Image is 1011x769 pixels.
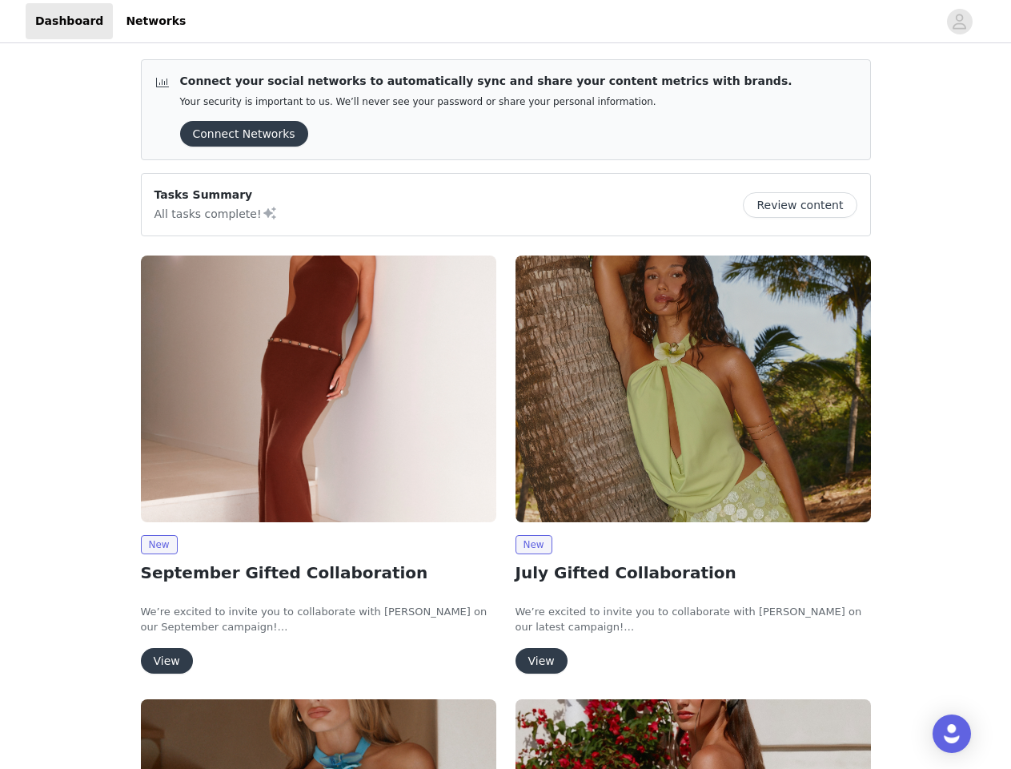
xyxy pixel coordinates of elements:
p: All tasks complete! [154,203,278,223]
a: Dashboard [26,3,113,39]
span: New [141,535,178,554]
div: Open Intercom Messenger [933,715,971,753]
p: We’re excited to invite you to collaborate with [PERSON_NAME] on our latest campaign! [516,604,871,635]
a: Networks [116,3,195,39]
img: Peppermayo AUS [516,256,871,522]
img: Peppermayo AUS [141,256,496,522]
p: Your security is important to us. We’ll never see your password or share your personal information. [180,96,792,108]
div: avatar [952,9,967,34]
p: Tasks Summary [154,187,278,203]
button: View [516,648,568,674]
a: View [141,655,193,667]
a: View [516,655,568,667]
h2: September Gifted Collaboration [141,561,496,585]
p: We’re excited to invite you to collaborate with [PERSON_NAME] on our September campaign! [141,604,496,635]
span: New [516,535,552,554]
button: Connect Networks [180,121,308,147]
button: View [141,648,193,674]
p: Connect your social networks to automatically sync and share your content metrics with brands. [180,73,792,90]
button: Review content [743,192,857,218]
h2: July Gifted Collaboration [516,561,871,585]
